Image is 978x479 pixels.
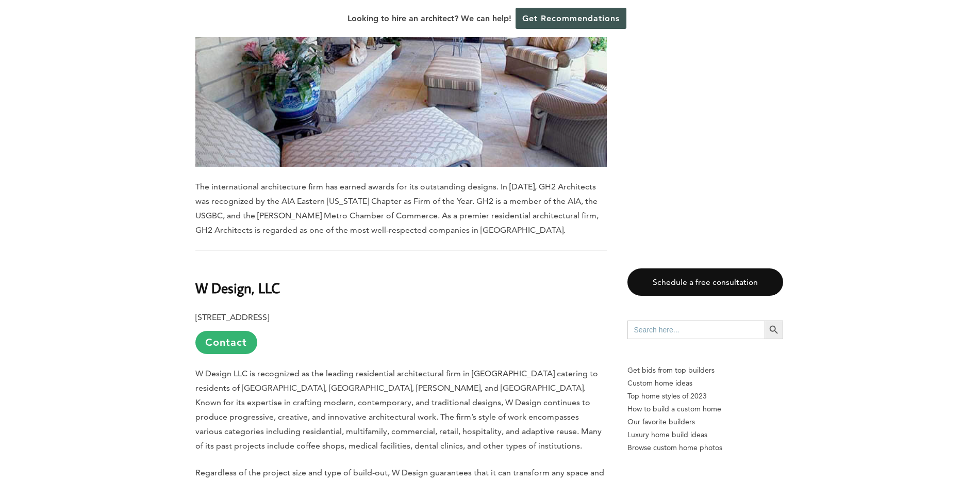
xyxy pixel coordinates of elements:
[195,331,257,354] a: Contact
[627,441,783,454] a: Browse custom home photos
[627,390,783,403] a: Top home styles of 2023
[516,8,626,29] a: Get Recommendations
[627,403,783,416] a: How to build a custom home
[780,405,966,467] iframe: Drift Widget Chat Controller
[627,364,783,377] p: Get bids from top builders
[195,369,602,451] span: W Design LLC is recognized as the leading residential architectural firm in [GEOGRAPHIC_DATA] cat...
[627,377,783,390] a: Custom home ideas
[627,321,765,339] input: Search here...
[627,268,783,296] a: Schedule a free consultation
[627,416,783,428] a: Our favorite builders
[195,182,599,235] span: The international architecture firm has earned awards for its outstanding designs. In [DATE], GH2...
[195,279,280,297] b: W Design, LLC
[768,324,780,336] svg: Search
[627,428,783,441] a: Luxury home build ideas
[195,312,269,322] b: [STREET_ADDRESS]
